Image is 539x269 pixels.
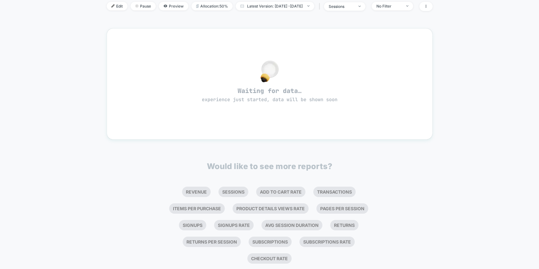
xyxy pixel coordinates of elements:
[118,87,421,103] span: Waiting for data…
[406,5,408,7] img: end
[207,162,332,171] p: Would like to see more reports?
[316,203,368,214] li: Pages Per Session
[111,4,115,8] img: edit
[358,6,361,7] img: end
[240,4,244,8] img: calendar
[159,2,188,10] span: Preview
[247,253,292,264] li: Checkout Rate
[313,187,356,197] li: Transactions
[261,220,322,230] li: Avg Session Duration
[218,187,248,197] li: Sessions
[179,220,206,230] li: Signups
[330,220,358,230] li: Returns
[169,203,225,214] li: Items Per Purchase
[183,237,241,247] li: Returns Per Session
[214,220,254,230] li: Signups Rate
[233,203,309,214] li: Product Details Views Rate
[299,237,355,247] li: Subscriptions Rate
[135,4,138,8] img: end
[182,187,211,197] li: Revenue
[191,2,233,10] span: Allocation: 50%
[307,5,310,7] img: end
[317,2,324,11] span: |
[196,4,199,8] img: rebalance
[131,2,156,10] span: Pause
[256,187,305,197] li: Add To Cart Rate
[376,4,402,8] div: No Filter
[236,2,314,10] span: Latest Version: [DATE] - [DATE]
[261,60,279,82] img: no_data
[329,4,354,9] div: sessions
[202,96,337,103] span: experience just started, data will be shown soon
[249,237,292,247] li: Subscriptions
[107,2,127,10] span: Edit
